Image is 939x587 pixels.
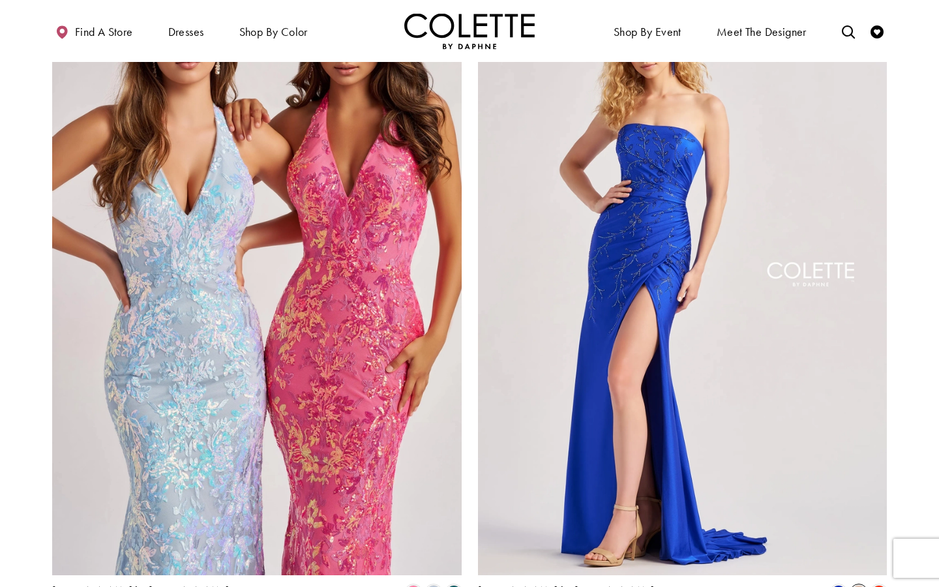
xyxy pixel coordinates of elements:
[168,25,204,38] span: Dresses
[236,13,311,49] span: Shop by color
[610,13,685,49] span: Shop By Event
[614,25,681,38] span: Shop By Event
[717,25,807,38] span: Meet the designer
[839,13,858,49] a: Toggle search
[165,13,207,49] span: Dresses
[404,13,535,49] a: Visit Home Page
[239,25,308,38] span: Shop by color
[867,13,887,49] a: Check Wishlist
[52,13,136,49] a: Find a store
[75,25,133,38] span: Find a store
[404,13,535,49] img: Colette by Daphne
[713,13,810,49] a: Meet the designer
